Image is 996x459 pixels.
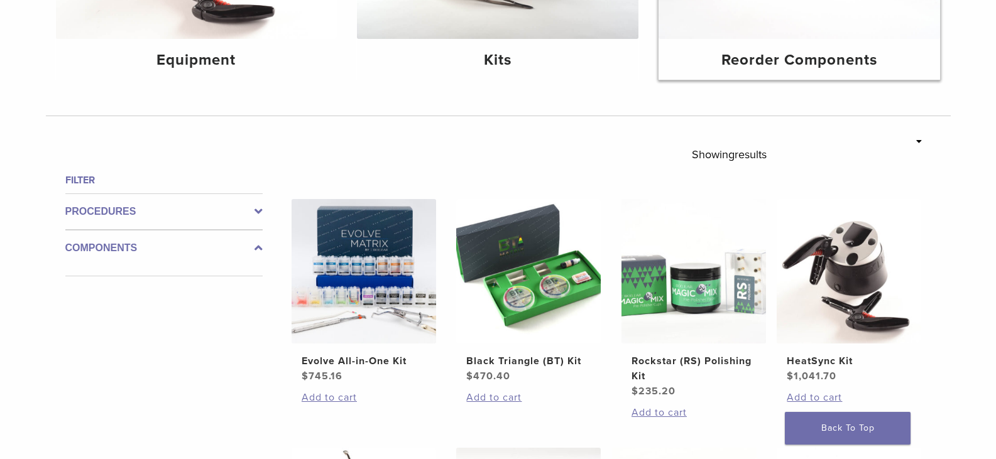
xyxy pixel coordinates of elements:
h2: Evolve All-in-One Kit [302,354,426,369]
bdi: 235.20 [632,385,676,397]
h4: Reorder Components [669,49,930,72]
a: Add to cart: “Rockstar (RS) Polishing Kit” [632,405,756,420]
span: $ [302,370,309,382]
label: Procedures [65,204,263,219]
span: $ [787,370,794,382]
span: $ [466,370,473,382]
label: Components [65,240,263,256]
img: Black Triangle (BT) Kit [456,199,601,343]
p: Showing results [692,141,767,168]
img: Rockstar (RS) Polishing Kit [621,199,766,343]
a: Back To Top [785,412,911,445]
a: Rockstar (RS) Polishing KitRockstar (RS) Polishing Kit $235.20 [621,199,767,399]
a: Evolve All-in-One KitEvolve All-in-One Kit $745.16 [291,199,437,384]
img: Evolve All-in-One Kit [292,199,436,343]
a: HeatSync KitHeatSync Kit $1,041.70 [776,199,922,384]
h4: Equipment [66,49,327,72]
a: Add to cart: “Evolve All-in-One Kit” [302,390,426,405]
span: $ [632,385,638,397]
h2: HeatSync Kit [787,354,911,369]
h2: Rockstar (RS) Polishing Kit [632,354,756,384]
bdi: 470.40 [466,370,510,382]
bdi: 745.16 [302,370,342,382]
a: Add to cart: “HeatSync Kit” [787,390,911,405]
h2: Black Triangle (BT) Kit [466,354,591,369]
h4: Kits [367,49,628,72]
h4: Filter [65,173,263,188]
a: Add to cart: “Black Triangle (BT) Kit” [466,390,591,405]
bdi: 1,041.70 [787,370,836,382]
img: HeatSync Kit [777,199,921,343]
a: Black Triangle (BT) KitBlack Triangle (BT) Kit $470.40 [456,199,602,384]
